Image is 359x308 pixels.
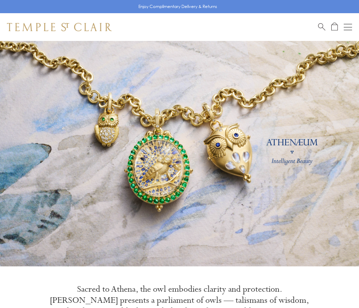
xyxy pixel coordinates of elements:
a: Open Shopping Bag [331,23,338,31]
button: Open navigation [344,23,352,31]
p: Enjoy Complimentary Delivery & Returns [138,3,217,10]
a: Search [318,23,325,31]
img: Temple St. Clair [7,23,112,31]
